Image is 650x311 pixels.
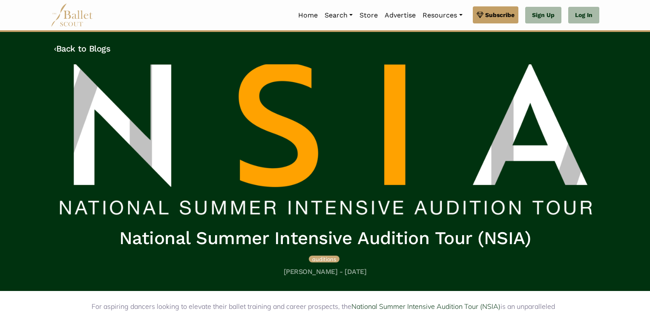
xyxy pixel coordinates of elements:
img: gem.svg [477,10,483,20]
h1: National Summer Intensive Audition Tour (NSIA) [54,227,596,250]
a: Advertise [381,6,419,24]
a: Log In [568,7,599,24]
a: Home [295,6,321,24]
span: Subscribe [485,10,515,20]
h5: [PERSON_NAME] - [DATE] [54,268,596,276]
img: header_image.img [54,64,596,220]
a: Resources [419,6,466,24]
a: auditions [309,254,339,263]
a: ‹Back to Blogs [54,43,110,54]
a: Subscribe [473,6,518,23]
a: Sign Up [525,7,561,24]
code: ‹ [54,43,56,54]
a: Store [356,6,381,24]
a: National Summer Intensive Audition Tour (NSIA) [351,302,500,311]
a: Search [321,6,356,24]
span: auditions [312,256,336,262]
